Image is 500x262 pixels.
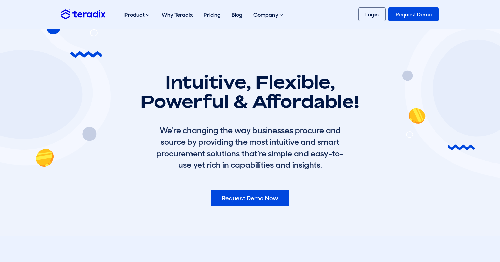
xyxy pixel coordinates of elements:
h1: Intuitive, Flexible, Powerful & Affordable! [137,72,363,111]
div: We're changing the way businesses procure and source by providing the most intuitive and smart pr... [155,125,345,170]
a: Request Demo Now [211,190,289,206]
a: Pricing [198,4,226,26]
a: Request Demo [388,7,439,21]
a: Blog [226,4,248,26]
div: Company [248,4,290,26]
a: Why Teradix [156,4,198,26]
img: Teradix logo [61,9,105,19]
div: Product [119,4,156,26]
a: Login [358,7,386,21]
